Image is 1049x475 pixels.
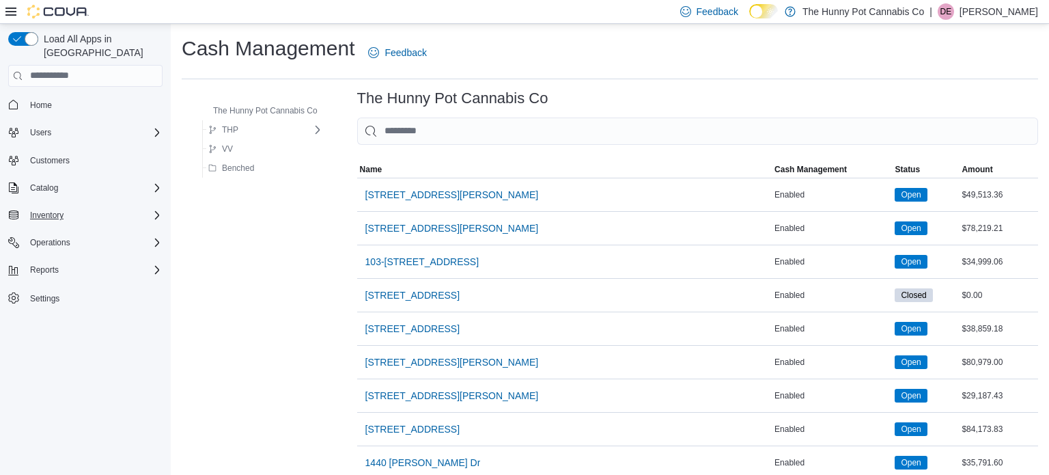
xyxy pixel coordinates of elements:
[959,161,1038,178] button: Amount
[895,221,927,235] span: Open
[357,161,772,178] button: Name
[365,389,539,403] span: [STREET_ADDRESS][PERSON_NAME]
[772,454,892,471] div: Enabled
[697,5,738,18] span: Feedback
[895,422,927,436] span: Open
[959,220,1038,236] div: $78,219.21
[772,187,892,203] div: Enabled
[772,161,892,178] button: Cash Management
[365,422,460,436] span: [STREET_ADDRESS]
[959,454,1038,471] div: $35,791.60
[38,32,163,59] span: Load All Apps in [GEOGRAPHIC_DATA]
[25,290,65,307] a: Settings
[3,123,168,142] button: Users
[895,188,927,202] span: Open
[772,421,892,437] div: Enabled
[772,254,892,270] div: Enabled
[749,4,778,18] input: Dark Mode
[929,3,932,20] p: |
[25,124,163,141] span: Users
[363,39,432,66] a: Feedback
[25,124,57,141] button: Users
[772,287,892,303] div: Enabled
[895,389,927,403] span: Open
[194,103,323,119] button: The Hunny Pot Cannabis Co
[365,221,539,235] span: [STREET_ADDRESS][PERSON_NAME]
[222,124,238,135] span: THP
[895,456,927,470] span: Open
[30,264,59,275] span: Reports
[901,457,921,469] span: Open
[30,155,70,166] span: Customers
[360,349,544,376] button: [STREET_ADDRESS][PERSON_NAME]
[959,254,1038,270] div: $34,999.06
[357,118,1038,145] input: This is a search bar. As you type, the results lower in the page will automatically filter.
[25,289,163,306] span: Settings
[901,390,921,402] span: Open
[895,322,927,336] span: Open
[203,160,260,176] button: Benched
[959,421,1038,437] div: $84,173.83
[3,150,168,170] button: Customers
[3,260,168,280] button: Reports
[901,289,926,301] span: Closed
[30,100,52,111] span: Home
[901,256,921,268] span: Open
[25,152,163,169] span: Customers
[3,288,168,308] button: Settings
[365,288,460,302] span: [STREET_ADDRESS]
[360,248,485,275] button: 103-[STREET_ADDRESS]
[940,3,952,20] span: DE
[749,18,750,19] span: Dark Mode
[3,95,168,115] button: Home
[895,355,927,369] span: Open
[959,388,1038,404] div: $29,187.43
[772,388,892,404] div: Enabled
[892,161,959,178] button: Status
[365,255,479,269] span: 103-[STREET_ADDRESS]
[960,3,1038,20] p: [PERSON_NAME]
[959,287,1038,303] div: $0.00
[772,220,892,236] div: Enabled
[25,97,57,113] a: Home
[360,382,544,409] button: [STREET_ADDRESS][PERSON_NAME]
[25,262,163,278] span: Reports
[30,237,70,248] span: Operations
[357,90,548,107] h3: The Hunny Pot Cannabis Co
[901,222,921,234] span: Open
[3,206,168,225] button: Inventory
[30,210,64,221] span: Inventory
[360,164,382,175] span: Name
[901,423,921,435] span: Open
[774,164,847,175] span: Cash Management
[360,315,465,342] button: [STREET_ADDRESS]
[360,416,465,443] button: [STREET_ADDRESS]
[222,163,254,174] span: Benched
[182,35,354,62] h1: Cash Management
[772,321,892,337] div: Enabled
[938,3,954,20] div: Darrel Engleby
[30,127,51,138] span: Users
[962,164,992,175] span: Amount
[901,356,921,368] span: Open
[3,178,168,198] button: Catalog
[25,180,64,196] button: Catalog
[959,321,1038,337] div: $38,859.18
[802,3,924,20] p: The Hunny Pot Cannabis Co
[895,164,920,175] span: Status
[365,456,481,470] span: 1440 [PERSON_NAME] Dr
[25,207,69,223] button: Inventory
[203,122,244,138] button: THP
[25,207,163,223] span: Inventory
[213,105,318,116] span: The Hunny Pot Cannabis Co
[772,354,892,370] div: Enabled
[203,141,238,157] button: VV
[959,187,1038,203] div: $49,513.36
[901,323,921,335] span: Open
[30,182,58,193] span: Catalog
[27,5,89,18] img: Cova
[959,354,1038,370] div: $80,979.00
[25,234,76,251] button: Operations
[25,96,163,113] span: Home
[895,255,927,269] span: Open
